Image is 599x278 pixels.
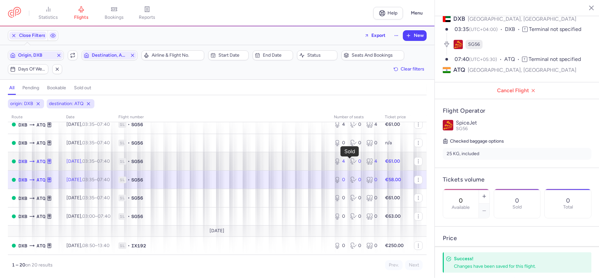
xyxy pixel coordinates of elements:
div: 0 [366,177,377,183]
span: Export [371,33,386,38]
th: Ticket price [381,112,410,122]
span: on 20 results [25,262,53,268]
span: ATQ [504,56,522,63]
button: End date [253,50,293,60]
div: 0 [366,195,377,201]
span: DXB [18,195,27,202]
time: 07:40 [98,213,111,219]
time: 03:35 [82,140,94,146]
time: 03:00 [82,213,95,219]
time: 07:40 [455,56,469,62]
span: ATQ [37,213,45,220]
div: 0 [366,242,377,249]
span: SG56 [131,158,143,165]
li: 25 KG, included [443,148,591,160]
span: [DATE], [66,177,110,182]
button: Destination, ATQ [82,50,137,60]
span: SG56 [131,121,143,128]
span: [DATE], [66,213,111,219]
span: reports [139,14,155,20]
time: 03:35 [82,122,94,127]
button: Seats and bookings [341,50,404,60]
time: 03:35 [82,177,94,182]
span: SG56 [131,195,143,201]
span: ATQ [37,121,45,128]
th: Flight number [114,112,330,122]
span: destination: ATQ [49,100,84,107]
span: DXB [18,176,27,183]
time: 07:40 [97,122,110,127]
span: Seats and bookings [352,53,402,58]
span: Close Filters [19,33,45,38]
th: route [8,112,62,122]
span: ATQ [37,139,45,147]
a: Help [373,7,403,19]
time: 07:40 [97,195,110,201]
a: reports [131,6,163,20]
strong: €61.00 [385,122,400,127]
strong: €61.00 [385,158,400,164]
time: 03:35 [82,195,94,201]
h4: Price [443,235,591,242]
div: 0 [350,195,361,201]
div: Changes have been saved for this flight. [454,263,577,269]
th: number of seats [330,112,381,122]
span: [DATE], [66,243,110,248]
button: Clear filters [391,64,427,74]
button: Origin, DXB [8,50,64,60]
div: 4 [334,158,345,165]
time: 03:35 [455,26,469,32]
div: 0 [350,213,361,220]
div: 0 [366,213,377,220]
button: New [403,31,426,41]
button: Close Filters [8,31,48,41]
span: SG56 [456,126,468,131]
span: [DATE], [66,122,110,127]
span: n/a [385,140,392,146]
div: Sold [344,149,355,154]
div: 0 [350,140,361,146]
span: • [128,177,130,183]
span: Terminal not specified [529,56,581,62]
div: 0 [334,177,345,183]
h4: bookable [47,85,66,91]
div: 4 [366,158,377,165]
span: End date [263,53,291,58]
span: bookings [105,14,124,20]
label: Available [452,205,470,210]
time: 07:40 [97,158,110,164]
span: ATQ [37,195,45,202]
strong: €63.00 [385,213,401,219]
span: Days of week [18,67,46,72]
div: 0 [334,213,345,220]
span: • [128,242,130,249]
span: [DATE] [210,228,225,234]
time: 07:40 [97,177,110,182]
p: 0 [515,197,519,204]
a: statistics [32,6,65,20]
span: [DATE], [66,140,110,146]
span: [DATE], [66,195,110,201]
div: 0 [350,121,361,128]
span: – [82,195,110,201]
button: Next [405,260,423,270]
h5: Checked baggage options [443,137,591,145]
div: 4 [366,121,377,128]
strong: €250.00 [385,243,404,248]
span: Status [307,53,335,58]
span: SG56 [131,213,143,220]
span: • [128,158,130,165]
span: – [82,243,110,248]
span: T [522,27,528,32]
strong: €61.00 [385,195,400,201]
a: flights [65,6,98,20]
span: Cancel Flight [440,88,594,94]
span: DXB [18,158,27,165]
img: SpiceJet logo [443,120,453,130]
div: 0 [366,140,377,146]
h4: Flight Operator [443,107,591,115]
button: Status [297,50,337,60]
div: 0 [334,242,345,249]
span: Destination, ATQ [92,53,127,58]
div: 0 [334,140,345,146]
